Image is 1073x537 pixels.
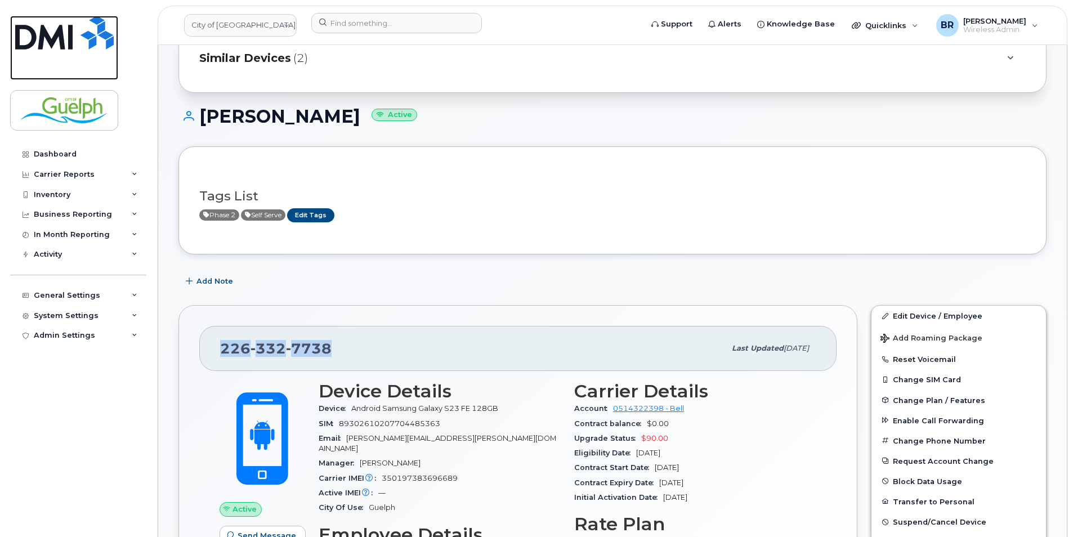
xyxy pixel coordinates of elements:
[718,19,741,30] span: Alerts
[893,416,984,424] span: Enable Call Forwarding
[574,419,647,428] span: Contract balance
[871,410,1046,431] button: Enable Call Forwarding
[871,512,1046,532] button: Suspend/Cancel Device
[319,474,382,482] span: Carrier IMEI
[574,381,816,401] h3: Carrier Details
[871,349,1046,369] button: Reset Voicemail
[767,19,835,30] span: Knowledge Base
[871,390,1046,410] button: Change Plan / Features
[178,271,243,292] button: Add Note
[319,489,378,497] span: Active IMEI
[199,50,291,66] span: Similar Devices
[963,16,1026,25] span: [PERSON_NAME]
[893,396,985,404] span: Change Plan / Features
[369,503,395,512] span: Guelph
[871,369,1046,390] button: Change SIM Card
[844,14,926,37] div: Quicklinks
[574,493,663,502] span: Initial Activation Date
[871,451,1046,471] button: Request Account Change
[382,474,458,482] span: 350197383696689
[661,19,692,30] span: Support
[574,449,636,457] span: Eligibility Date
[241,209,285,221] span: Active
[178,106,1047,126] h1: [PERSON_NAME]
[199,189,1026,203] h3: Tags List
[319,381,561,401] h3: Device Details
[319,419,339,428] span: SIM
[700,13,749,35] a: Alerts
[636,449,660,457] span: [DATE]
[663,493,687,502] span: [DATE]
[360,459,421,467] span: [PERSON_NAME]
[749,13,843,35] a: Knowledge Base
[641,434,668,442] span: $90.00
[293,50,308,66] span: (2)
[220,340,332,357] span: 226
[871,431,1046,451] button: Change Phone Number
[574,514,816,534] h3: Rate Plan
[319,434,346,442] span: Email
[613,404,684,413] a: 0514322398 - Bell
[378,489,386,497] span: —
[941,19,954,32] span: BR
[319,503,369,512] span: City Of Use
[647,419,669,428] span: $0.00
[574,434,641,442] span: Upgrade Status
[655,463,679,472] span: [DATE]
[880,334,982,344] span: Add Roaming Package
[196,276,233,287] span: Add Note
[319,459,360,467] span: Manager
[287,208,334,222] a: Edit Tags
[871,326,1046,349] button: Add Roaming Package
[871,306,1046,326] a: Edit Device / Employee
[963,25,1026,34] span: Wireless Admin
[893,518,986,526] span: Suspend/Cancel Device
[311,13,482,33] input: Find something...
[574,478,659,487] span: Contract Expiry Date
[184,14,297,37] a: City of Guelph
[339,419,440,428] span: 89302610207704485363
[928,14,1046,37] div: Brendan Raftis
[732,344,784,352] span: Last updated
[574,404,613,413] span: Account
[286,340,332,357] span: 7738
[871,471,1046,491] button: Block Data Usage
[865,21,906,30] span: Quicklinks
[233,504,257,514] span: Active
[643,13,700,35] a: Support
[351,404,498,413] span: Android Samsung Galaxy S23 FE 128GB
[319,434,556,453] span: [PERSON_NAME][EMAIL_ADDRESS][PERSON_NAME][DOMAIN_NAME]
[251,340,286,357] span: 332
[372,109,417,122] small: Active
[871,491,1046,512] button: Transfer to Personal
[574,463,655,472] span: Contract Start Date
[659,478,683,487] span: [DATE]
[784,344,809,352] span: [DATE]
[319,404,351,413] span: Device
[199,209,239,221] span: Active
